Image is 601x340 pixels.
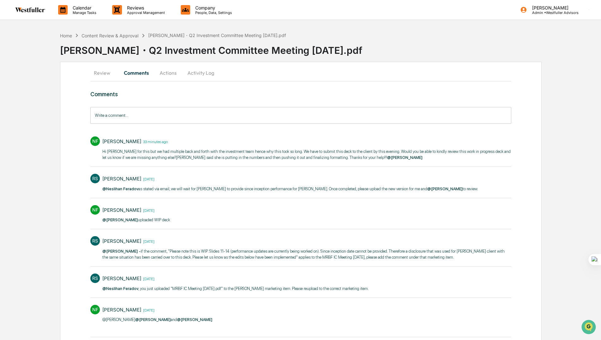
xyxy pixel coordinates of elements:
button: Start new chat [107,50,115,58]
div: [PERSON_NAME]・Q2 Investment Committee Meeting [DATE].pdf [148,33,286,39]
img: 1746055101610-c473b297-6a78-478c-a979-82029cc54cd1 [6,48,18,60]
button: Review [90,65,119,80]
p: as stated via email, we will wait for [PERSON_NAME] to provide since inception performance for [P... [102,186,478,192]
span: @[PERSON_NAME] [102,217,138,222]
p: Reviews [122,5,168,10]
span: @[PERSON_NAME] [427,186,463,191]
span: Preclearance [13,80,41,86]
a: 🖐️Preclearance [4,77,43,89]
a: 🗄️Attestations [43,77,81,89]
div: RS [90,236,100,246]
p: if the comment, "Please note this is WIP. Slides 11-14 (performance updates are currently being w... [102,248,511,261]
p: Hi [PERSON_NAME] for this but we had multiple back and forth with the investment team hence why t... [102,148,511,161]
span: Pylon [63,107,76,112]
p: Company [190,5,235,10]
p: Manage Tasks [68,10,100,15]
div: 🖐️ [6,80,11,85]
div: RS [90,174,100,183]
div: [PERSON_NAME]・Q2 Investment Committee Meeting [DATE].pdf [60,39,601,57]
time: Wednesday, September 24, 2025 at 2:15:05 PM PDT [141,176,155,181]
button: Actions [154,65,182,80]
div: [PERSON_NAME] [102,238,141,244]
div: [PERSON_NAME] [102,138,141,144]
p: Admin • Westfuller Advisors [527,10,579,15]
div: [PERSON_NAME] [102,176,141,182]
div: RS [90,274,100,283]
button: Comments [119,65,154,80]
p: Approval Management [122,10,168,15]
time: Wednesday, September 24, 2025 at 11:26:53 AM PDT [141,207,155,213]
img: logo [15,7,46,12]
div: Content Review & Approval [82,33,138,38]
p: @[PERSON_NAME] and [102,317,212,323]
span: Data Lookup [13,92,40,98]
p: ​ [102,325,212,331]
p: [PERSON_NAME] [527,5,579,10]
p: uploaded WIP deck ​ [102,217,171,223]
span: @[PERSON_NAME] [135,317,171,322]
a: Powered byPylon [45,107,76,112]
iframe: Open customer support [581,319,598,336]
div: NF [90,136,100,146]
h3: Comments [90,91,511,98]
div: 🗄️ [46,80,51,85]
span: @[PERSON_NAME] - [102,249,141,254]
button: Activity Log [182,65,219,80]
div: [PERSON_NAME] [102,275,141,281]
time: Thursday, September 25, 2025 at 1:16:21 PM PDT [141,139,168,144]
span: @Neslihan Feradov [102,186,138,191]
div: [PERSON_NAME] [102,307,141,313]
div: Start new chat [21,48,104,55]
span: @Neslihan Feradov [102,286,138,291]
div: NF [90,205,100,215]
p: Calendar [68,5,100,10]
p: How can we help? [6,13,115,23]
time: Wednesday, September 24, 2025 at 11:01:33 AM PDT [141,307,155,312]
span: @[PERSON_NAME] [177,317,212,322]
time: Wednesday, September 24, 2025 at 11:15:44 AM PDT [141,276,155,281]
div: Home [60,33,72,38]
div: [PERSON_NAME] [102,207,141,213]
div: NF [90,305,100,314]
a: 🔎Data Lookup [4,89,42,101]
p: People, Data, Settings [190,10,235,15]
div: We're available if you need us! [21,55,80,60]
div: secondary tabs example [90,65,511,80]
time: Wednesday, September 24, 2025 at 11:21:30 AM PDT [141,238,155,244]
span: @[PERSON_NAME] [387,155,422,160]
div: 🔎 [6,92,11,98]
span: Attestations [52,80,78,86]
p: , you just uploaded "MRBF IC Meeting [DATE].pdf" to the [PERSON_NAME] marketing item. Please reup... [102,286,369,292]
